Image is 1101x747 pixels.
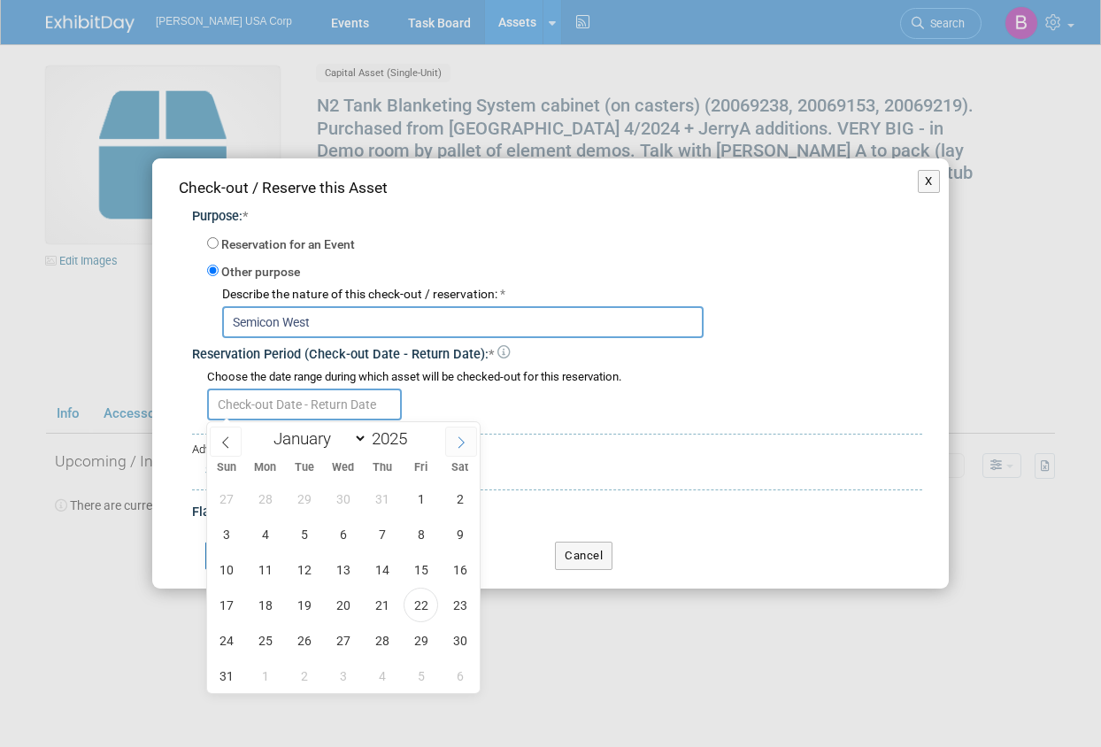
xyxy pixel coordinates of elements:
span: Tue [285,462,324,474]
span: August 18, 2025 [248,588,282,622]
span: August 31, 2025 [209,658,243,693]
input: Check-out Date - Return Date [207,389,402,420]
span: August 17, 2025 [209,588,243,622]
span: August 4, 2025 [248,517,282,551]
span: August 7, 2025 [365,517,399,551]
span: July 29, 2025 [287,481,321,516]
span: August 16, 2025 [443,552,477,587]
span: August 11, 2025 [248,552,282,587]
div: Choose the date range during which asset will be checked-out for this reservation. [207,369,922,386]
span: August 20, 2025 [326,588,360,622]
span: July 30, 2025 [326,481,360,516]
select: Month [266,427,367,450]
span: August 14, 2025 [365,552,399,587]
span: August 21, 2025 [365,588,399,622]
span: August 2, 2025 [443,481,477,516]
a: Specify Shipping Logistics Category [205,463,400,477]
span: September 4, 2025 [365,658,399,693]
span: September 5, 2025 [404,658,438,693]
span: Check-out / Reserve this Asset [179,179,388,196]
span: August 26, 2025 [287,623,321,658]
span: July 27, 2025 [209,481,243,516]
span: August 13, 2025 [326,552,360,587]
div: Describe the nature of this check-out / reservation: [222,285,922,304]
input: Year [367,428,420,449]
button: Cancel [555,542,612,570]
span: August 23, 2025 [443,588,477,622]
span: August 10, 2025 [209,552,243,587]
div: Reservation Period (Check-out Date - Return Date): [192,338,922,365]
span: August 3, 2025 [209,517,243,551]
span: September 2, 2025 [287,658,321,693]
label: Reservation for an Event [221,236,355,254]
span: Fri [402,462,441,474]
div: Purpose: [192,208,922,227]
div: Advanced Options [192,442,922,458]
span: August 9, 2025 [443,517,477,551]
span: Wed [324,462,363,474]
span: August 5, 2025 [287,517,321,551]
span: August 8, 2025 [404,517,438,551]
span: August 24, 2025 [209,623,243,658]
span: July 28, 2025 [248,481,282,516]
span: September 6, 2025 [443,658,477,693]
span: August 28, 2025 [365,623,399,658]
span: July 31, 2025 [365,481,399,516]
span: September 1, 2025 [248,658,282,693]
span: August 15, 2025 [404,552,438,587]
span: Sat [441,462,480,474]
span: September 3, 2025 [326,658,360,693]
span: August 30, 2025 [443,623,477,658]
span: August 1, 2025 [404,481,438,516]
span: Flag: [192,504,220,520]
span: August 22, 2025 [404,588,438,622]
span: Sun [207,462,246,474]
button: X [918,170,940,193]
span: August 25, 2025 [248,623,282,658]
span: August 27, 2025 [326,623,360,658]
span: August 19, 2025 [287,588,321,622]
label: Other purpose [221,264,300,281]
span: Mon [246,462,285,474]
span: Thu [363,462,402,474]
span: August 12, 2025 [287,552,321,587]
span: August 6, 2025 [326,517,360,551]
button: Submit [205,542,264,570]
span: August 29, 2025 [404,623,438,658]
